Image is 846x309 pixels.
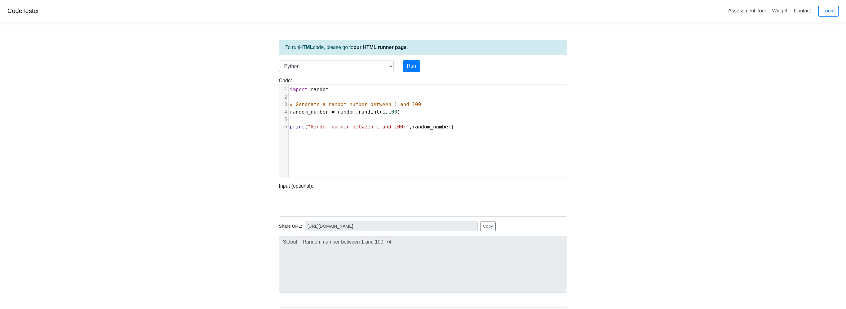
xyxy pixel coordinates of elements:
[726,6,768,16] a: Assessment Tool
[480,222,496,231] button: Copy
[290,124,454,130] span: ( , )
[290,124,305,130] span: print
[338,109,356,115] span: random
[412,124,451,130] span: random_number
[308,124,409,130] span: "Random number between 1 and 100:"
[290,109,401,115] span: . ( , )
[388,109,397,115] span: 100
[791,6,813,16] a: Contact
[274,77,572,177] div: Code:
[331,109,334,115] span: =
[382,109,385,115] span: 1
[279,101,288,108] div: 3
[299,45,313,50] strong: HTML
[290,87,308,92] span: import
[279,123,288,131] div: 6
[290,101,421,107] span: # Generate a random number between 1 and 100
[7,7,39,14] a: CodeTester
[290,109,329,115] span: random_number
[311,87,329,92] span: random
[353,45,406,50] a: our HTML runner page
[769,6,790,16] a: Widget
[274,182,572,217] div: Input (optional):
[279,86,288,93] div: 1
[279,40,567,55] div: To run code, please go to .
[818,5,839,17] a: Login
[279,93,288,101] div: 2
[279,116,288,123] div: 5
[305,222,478,231] input: No share available yet
[279,223,302,230] span: Share URL:
[403,60,420,72] button: Run
[279,108,288,116] div: 4
[358,109,379,115] span: randint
